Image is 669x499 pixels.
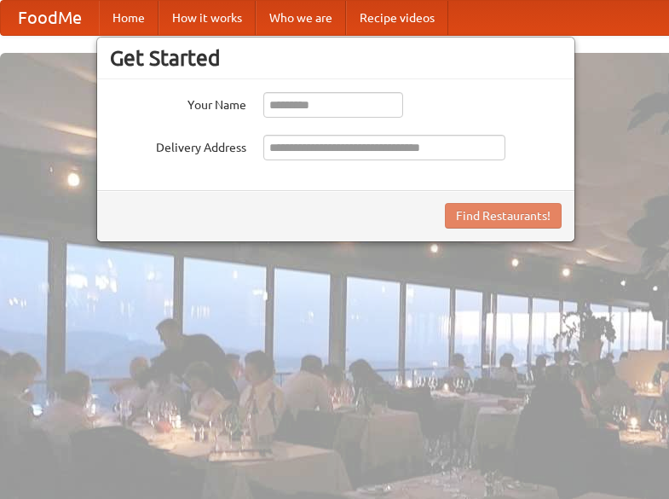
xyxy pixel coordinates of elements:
[256,1,346,35] a: Who we are
[99,1,159,35] a: Home
[159,1,256,35] a: How it works
[445,203,562,229] button: Find Restaurants!
[110,92,246,113] label: Your Name
[110,45,562,71] h3: Get Started
[346,1,448,35] a: Recipe videos
[110,135,246,156] label: Delivery Address
[1,1,99,35] a: FoodMe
